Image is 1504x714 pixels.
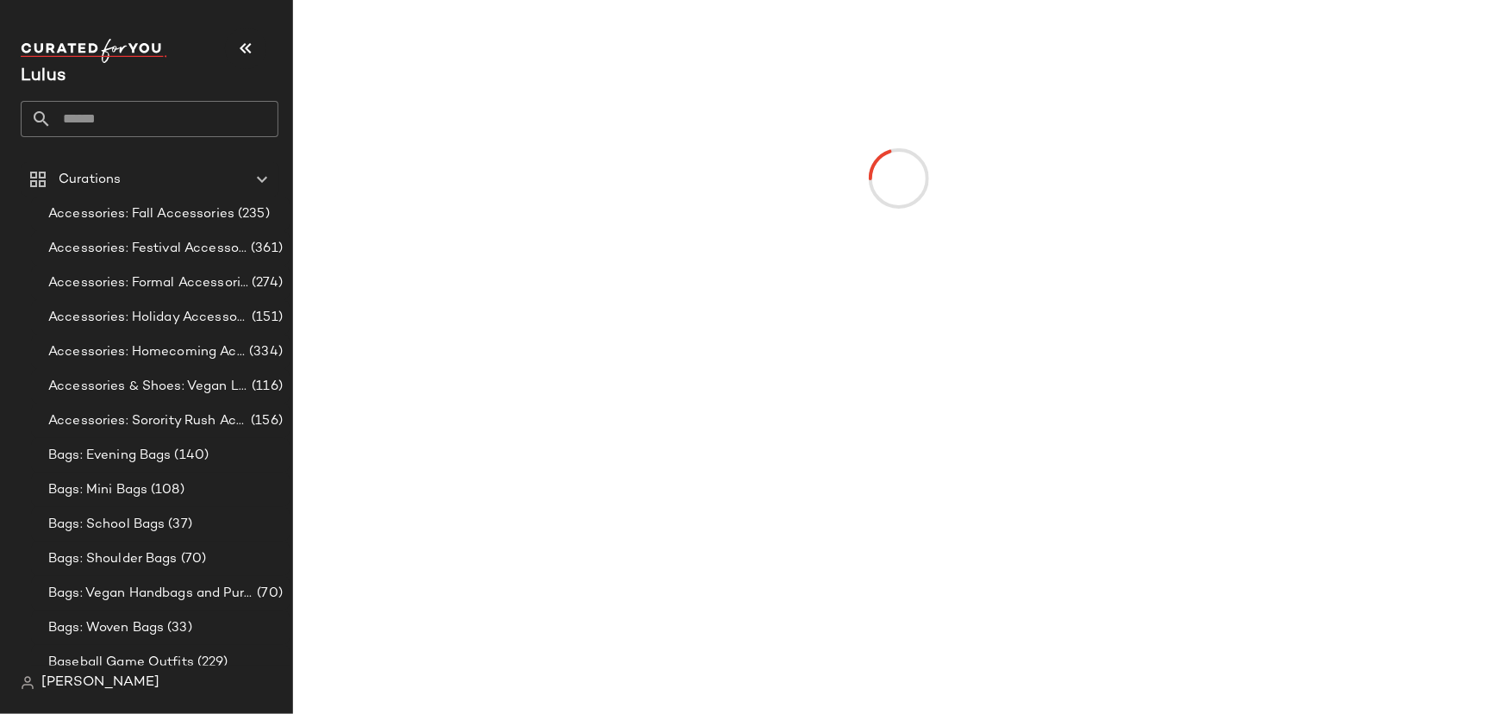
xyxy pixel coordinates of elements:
[48,549,178,569] span: Bags: Shoulder Bags
[248,273,283,293] span: (274)
[48,446,172,466] span: Bags: Evening Bags
[48,653,194,673] span: Baseball Game Outfits
[246,342,283,362] span: (334)
[48,480,147,500] span: Bags: Mini Bags
[164,618,192,638] span: (33)
[48,618,164,638] span: Bags: Woven Bags
[48,377,248,397] span: Accessories & Shoes: Vegan Leather
[247,411,283,431] span: (156)
[21,39,167,63] img: cfy_white_logo.C9jOOHJF.svg
[48,515,165,535] span: Bags: School Bags
[248,377,283,397] span: (116)
[48,273,248,293] span: Accessories: Formal Accessories
[21,67,66,85] span: Current Company Name
[48,204,234,224] span: Accessories: Fall Accessories
[194,653,228,673] span: (229)
[41,673,159,693] span: [PERSON_NAME]
[165,515,192,535] span: (37)
[48,411,247,431] span: Accessories: Sorority Rush Accessories
[59,170,121,190] span: Curations
[147,480,184,500] span: (108)
[48,584,253,604] span: Bags: Vegan Handbags and Purses
[247,239,283,259] span: (361)
[234,204,270,224] span: (235)
[172,446,209,466] span: (140)
[48,308,248,328] span: Accessories: Holiday Accessories
[48,342,246,362] span: Accessories: Homecoming Accessories
[178,549,207,569] span: (70)
[253,584,283,604] span: (70)
[48,239,247,259] span: Accessories: Festival Accessories
[248,308,283,328] span: (151)
[21,676,34,690] img: svg%3e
